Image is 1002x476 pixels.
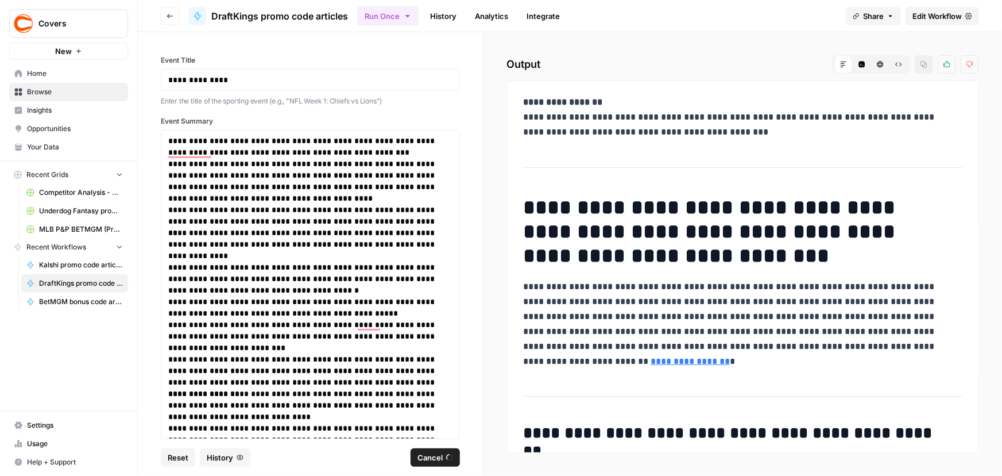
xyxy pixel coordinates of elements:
span: Insights [27,105,123,116]
span: Help + Support [27,457,123,467]
a: DraftKings promo code articles [21,274,128,293]
button: New [9,43,128,60]
a: Underdog Fantasy promo code articles Grid [21,202,128,220]
span: Cancel [417,452,443,463]
span: Recent Grids [26,170,68,180]
span: Browse [27,87,123,97]
label: Event Summary [161,116,460,126]
a: Integrate [520,7,567,25]
button: Reset [161,448,195,467]
a: Browse [9,83,128,101]
a: DraftKings promo code articles [188,7,348,25]
a: Kalshi promo code articles [21,256,128,274]
a: Edit Workflow [906,7,979,25]
label: Event Title [161,55,460,66]
span: Usage [27,439,123,449]
span: New [55,45,72,57]
a: Competitor Analysis - URL Specific Grid [21,183,128,202]
button: Cancel [411,448,460,467]
a: Settings [9,416,128,435]
span: Home [27,68,123,79]
button: Run Once [357,6,419,26]
span: Underdog Fantasy promo code articles Grid [39,206,123,216]
button: Share [846,7,901,25]
span: History [207,452,233,463]
span: Opportunities [27,124,123,134]
span: BetMGM bonus code articles [39,297,123,307]
a: BetMGM bonus code articles [21,293,128,311]
button: Help + Support [9,453,128,471]
button: History [200,448,250,467]
span: Competitor Analysis - URL Specific Grid [39,187,123,198]
a: History [423,7,463,25]
span: Kalshi promo code articles [39,260,123,270]
span: Reset [168,452,188,463]
h2: Output [506,55,979,74]
button: Workspace: Covers [9,9,128,38]
img: Covers Logo [13,13,34,34]
button: Recent Workflows [9,239,128,256]
span: Settings [27,420,123,431]
a: Usage [9,435,128,453]
span: DraftKings promo code articles [39,278,123,289]
span: Recent Workflows [26,242,86,252]
span: Share [863,10,884,22]
button: Recent Grids [9,166,128,183]
a: Insights [9,101,128,120]
span: Edit Workflow [912,10,962,22]
span: DraftKings promo code articles [211,9,348,23]
a: Analytics [468,7,515,25]
span: MLB P&P BETMGM (Production) Grid (1) [39,224,123,235]
a: Your Data [9,138,128,156]
p: Enter the title of the sporting event (e.g., "NFL Week 1: Chiefs vs Lions") [161,95,460,107]
a: Home [9,64,128,83]
a: MLB P&P BETMGM (Production) Grid (1) [21,220,128,239]
a: Opportunities [9,120,128,138]
span: Covers [38,18,108,29]
span: Your Data [27,142,123,152]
